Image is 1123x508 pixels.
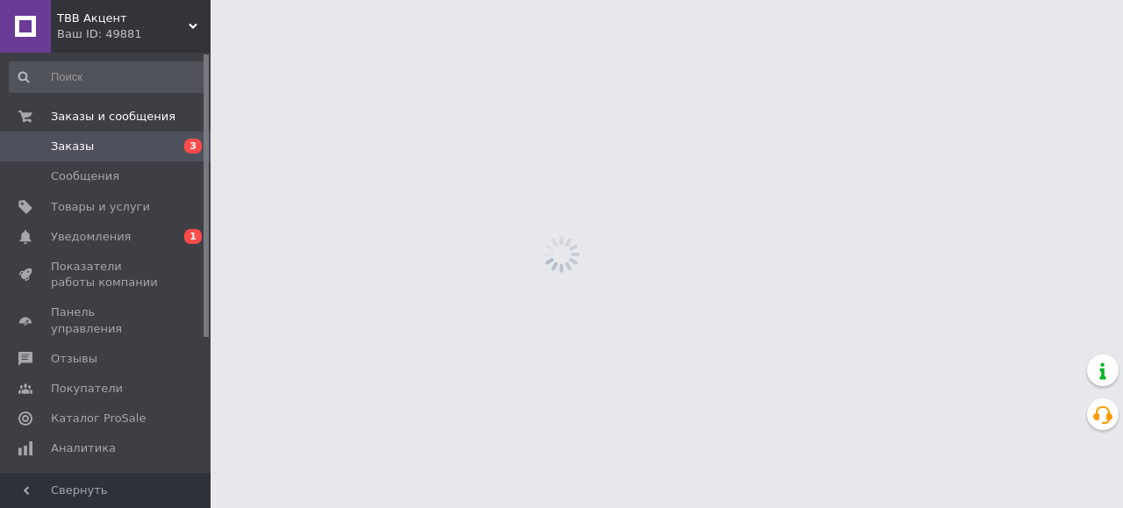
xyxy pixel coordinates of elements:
span: Уведомления [51,229,131,245]
span: Покупатели [51,381,123,397]
span: Инструменты вебмастера и SEO [51,470,162,502]
span: Сообщения [51,168,119,184]
div: Ваш ID: 49881 [57,26,211,42]
span: ТВВ Акцент [57,11,189,26]
span: Панель управления [51,304,162,336]
span: 1 [184,229,202,244]
span: Заказы [51,139,94,154]
span: Аналитика [51,440,116,456]
span: Заказы и сообщения [51,109,175,125]
span: Показатели работы компании [51,259,162,290]
span: Товары и услуги [51,199,150,215]
span: Отзывы [51,351,97,367]
span: Каталог ProSale [51,411,146,426]
input: Поиск [9,61,207,93]
span: 3 [184,139,202,154]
